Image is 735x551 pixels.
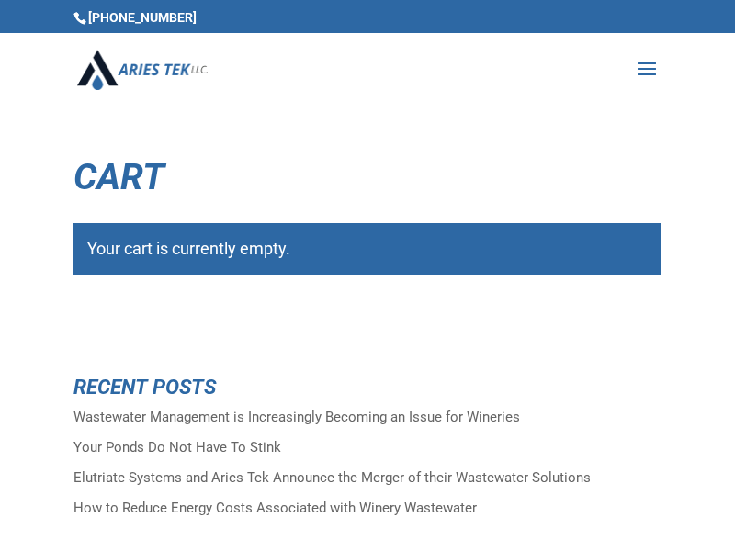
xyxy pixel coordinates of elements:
[73,439,281,455] a: Your Ponds Do Not Have To Stink
[73,469,591,486] a: Elutriate Systems and Aries Tek Announce the Merger of their Wastewater Solutions
[73,409,520,425] a: Wastewater Management is Increasingly Becoming an Issue for Wineries
[73,159,661,205] h1: Cart
[77,50,208,89] img: Aries Tek
[73,308,234,354] a: Return to shop
[73,10,197,25] span: [PHONE_NUMBER]
[73,500,477,516] a: How to Reduce Energy Costs Associated with Winery Wastewater
[73,377,661,407] h4: Recent Posts
[73,223,661,275] div: Your cart is currently empty.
